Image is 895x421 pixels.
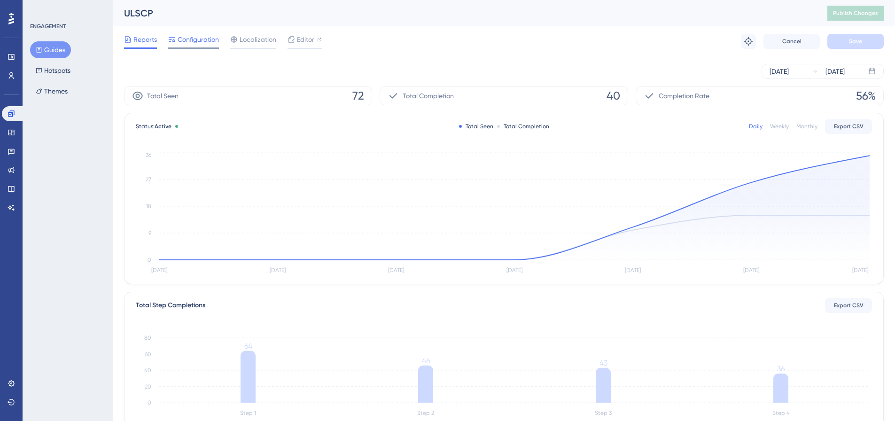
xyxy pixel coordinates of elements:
[595,410,612,416] tspan: Step 3
[146,176,151,183] tspan: 27
[770,66,789,77] div: [DATE]
[852,267,868,273] tspan: [DATE]
[770,123,789,130] div: Weekly
[417,410,434,416] tspan: Step 2
[136,300,205,311] div: Total Step Completions
[403,90,454,101] span: Total Completion
[763,34,820,49] button: Cancel
[144,367,151,374] tspan: 40
[777,364,785,373] tspan: 36
[833,9,878,17] span: Publish Changes
[625,267,641,273] tspan: [DATE]
[743,267,759,273] tspan: [DATE]
[772,410,790,416] tspan: Step 4
[834,302,864,309] span: Export CSV
[599,359,607,367] tspan: 43
[133,34,157,45] span: Reports
[506,267,522,273] tspan: [DATE]
[749,123,763,130] div: Daily
[459,123,493,130] div: Total Seen
[856,88,876,103] span: 56%
[144,335,151,341] tspan: 80
[145,383,151,390] tspan: 20
[825,119,872,134] button: Export CSV
[30,41,71,58] button: Guides
[30,83,73,100] button: Themes
[849,38,862,45] span: Save
[151,267,167,273] tspan: [DATE]
[659,90,709,101] span: Completion Rate
[146,203,151,210] tspan: 18
[155,123,171,130] span: Active
[244,342,252,351] tspan: 64
[388,267,404,273] tspan: [DATE]
[825,298,872,313] button: Export CSV
[148,399,151,406] tspan: 0
[147,90,179,101] span: Total Seen
[145,351,151,358] tspan: 60
[136,123,171,130] span: Status:
[352,88,364,103] span: 72
[30,23,66,30] div: ENGAGEMENT
[178,34,219,45] span: Configuration
[240,410,256,416] tspan: Step 1
[146,152,151,158] tspan: 36
[148,257,151,263] tspan: 0
[782,38,802,45] span: Cancel
[825,66,845,77] div: [DATE]
[270,267,286,273] tspan: [DATE]
[297,34,314,45] span: Editor
[497,123,549,130] div: Total Completion
[422,356,430,365] tspan: 46
[834,123,864,130] span: Export CSV
[124,7,804,20] div: ULSCP
[30,62,76,79] button: Hotspots
[827,6,884,21] button: Publish Changes
[607,88,620,103] span: 40
[148,230,151,236] tspan: 9
[240,34,276,45] span: Localization
[827,34,884,49] button: Save
[796,123,817,130] div: Monthly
